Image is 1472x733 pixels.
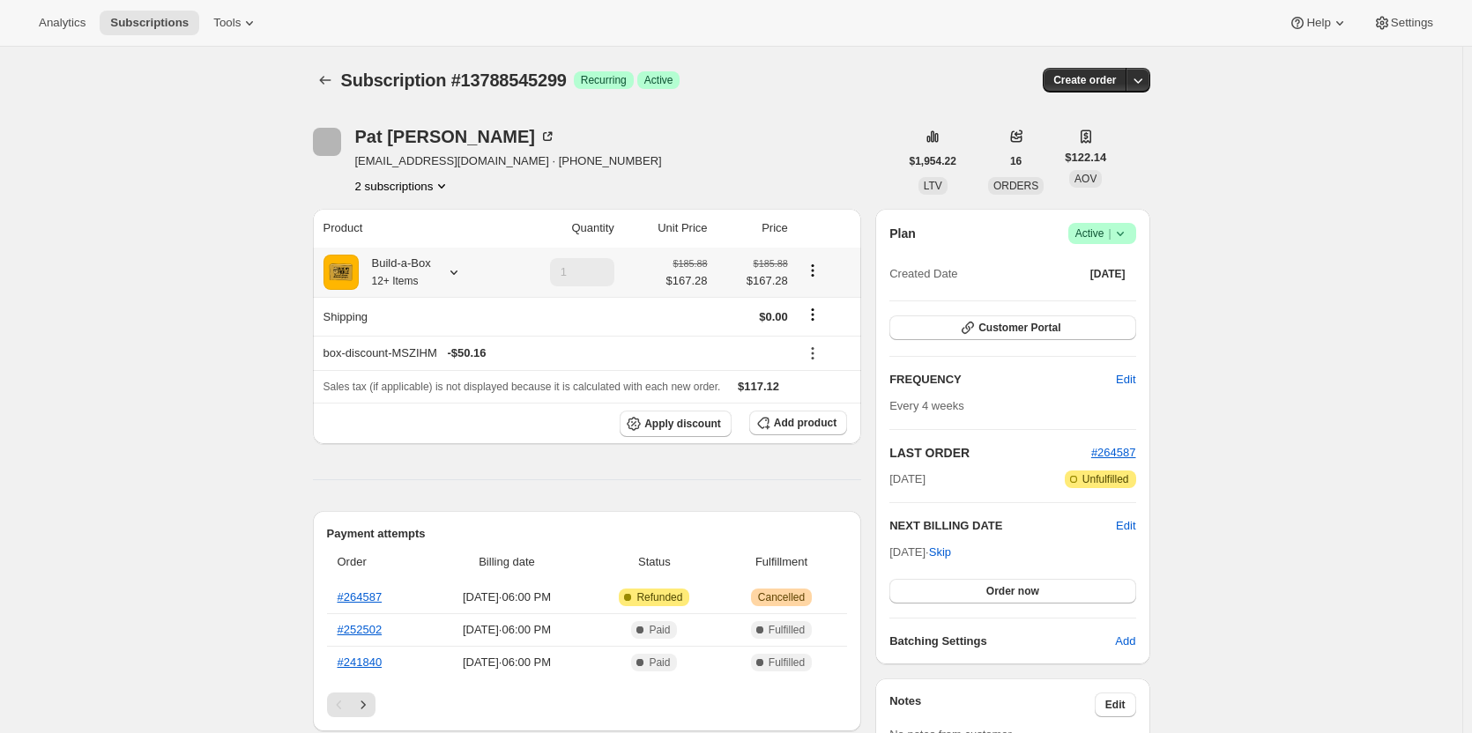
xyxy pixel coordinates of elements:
[986,584,1039,598] span: Order now
[774,416,836,430] span: Add product
[889,444,1091,462] h2: LAST ORDER
[759,310,788,323] span: $0.00
[338,655,383,669] a: #241840
[889,633,1115,650] h6: Batching Settings
[338,590,383,603] a: #264587
[110,16,189,30] span: Subscriptions
[1105,366,1146,394] button: Edit
[1091,446,1136,459] a: #264587
[636,590,682,604] span: Refunded
[1000,149,1032,174] button: 16
[593,553,716,571] span: Status
[1108,226,1111,241] span: |
[1095,692,1136,717] button: Edit
[1090,267,1126,281] span: [DATE]
[620,411,732,437] button: Apply discount
[323,255,359,290] img: product img
[359,255,431,290] div: Build-a-Box
[1306,16,1330,30] span: Help
[754,258,788,269] small: $185.88
[313,68,338,93] button: Subscriptions
[372,275,419,287] small: 12+ Items
[100,11,199,35] button: Subscriptions
[769,655,805,670] span: Fulfilled
[758,590,805,604] span: Cancelled
[718,272,788,290] span: $167.28
[1075,225,1129,242] span: Active
[673,258,707,269] small: $185.88
[1074,173,1097,185] span: AOV
[431,654,583,671] span: [DATE] · 06:00 PM
[889,315,1135,340] button: Customer Portal
[431,553,583,571] span: Billing date
[889,692,1095,717] h3: Notes
[799,305,827,324] button: Shipping actions
[1278,11,1358,35] button: Help
[351,692,375,717] button: Next
[503,209,619,248] th: Quantity
[910,154,956,168] span: $1,954.22
[769,623,805,637] span: Fulfilled
[889,470,926,488] span: [DATE]
[978,321,1060,335] span: Customer Portal
[644,73,673,87] span: Active
[1105,698,1126,712] span: Edit
[889,545,951,559] span: [DATE] ·
[28,11,96,35] button: Analytics
[1043,68,1126,93] button: Create order
[1363,11,1444,35] button: Settings
[749,411,847,435] button: Add product
[1091,444,1136,462] button: #264587
[666,272,708,290] span: $167.28
[713,209,793,248] th: Price
[889,265,957,283] span: Created Date
[355,177,451,195] button: Product actions
[1116,371,1135,389] span: Edit
[889,517,1116,535] h2: NEXT BILLING DATE
[889,225,916,242] h2: Plan
[889,579,1135,603] button: Order now
[323,344,788,362] div: box-discount-MSZIHM
[1065,149,1106,167] span: $122.14
[799,261,827,280] button: Product actions
[1104,627,1146,655] button: Add
[313,128,341,156] span: Pat Philipp
[726,553,836,571] span: Fulfillment
[929,544,951,561] span: Skip
[313,209,504,248] th: Product
[341,70,567,90] span: Subscription #13788545299
[993,180,1038,192] span: ORDERS
[39,16,85,30] span: Analytics
[203,11,269,35] button: Tools
[649,623,670,637] span: Paid
[327,525,848,543] h2: Payment attempts
[447,344,486,362] span: - $50.16
[644,417,721,431] span: Apply discount
[899,149,967,174] button: $1,954.22
[327,692,848,717] nav: Pagination
[649,655,670,670] span: Paid
[1080,262,1136,286] button: [DATE]
[327,543,427,581] th: Order
[431,589,583,606] span: [DATE] · 06:00 PM
[889,399,964,412] span: Every 4 weeks
[1115,633,1135,650] span: Add
[620,209,713,248] th: Unit Price
[323,381,721,393] span: Sales tax (if applicable) is not displayed because it is calculated with each new order.
[338,623,383,636] a: #252502
[924,180,942,192] span: LTV
[213,16,241,30] span: Tools
[1010,154,1022,168] span: 16
[313,297,504,336] th: Shipping
[1391,16,1433,30] span: Settings
[738,380,779,393] span: $117.12
[918,538,962,566] button: Skip
[431,621,583,639] span: [DATE] · 06:00 PM
[355,128,556,145] div: Pat [PERSON_NAME]
[581,73,627,87] span: Recurring
[1082,472,1129,486] span: Unfulfilled
[1116,517,1135,535] button: Edit
[1053,73,1116,87] span: Create order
